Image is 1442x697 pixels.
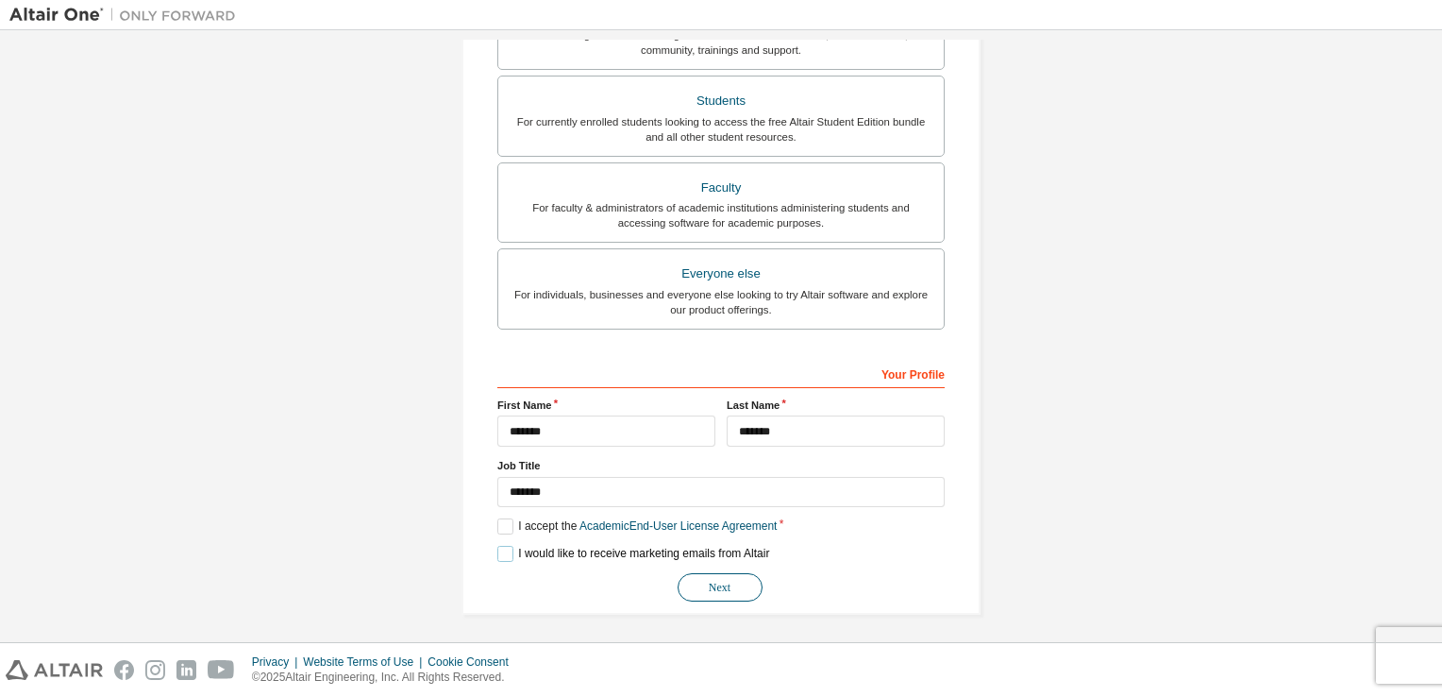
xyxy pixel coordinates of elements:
[114,660,134,680] img: facebook.svg
[145,660,165,680] img: instagram.svg
[428,654,519,670] div: Cookie Consent
[497,458,945,473] label: Job Title
[497,398,715,413] label: First Name
[727,398,945,413] label: Last Name
[510,261,932,287] div: Everyone else
[510,27,932,58] div: For existing customers looking to access software downloads, HPC resources, community, trainings ...
[497,358,945,388] div: Your Profile
[9,6,245,25] img: Altair One
[497,518,777,535] label: I accept the
[510,114,932,144] div: For currently enrolled students looking to access the free Altair Student Edition bundle and all ...
[510,175,932,201] div: Faculty
[510,200,932,230] div: For faculty & administrators of academic institutions administering students and accessing softwa...
[208,660,235,680] img: youtube.svg
[252,670,520,686] p: © 2025 Altair Engineering, Inc. All Rights Reserved.
[497,546,769,562] label: I would like to receive marketing emails from Altair
[252,654,303,670] div: Privacy
[6,660,103,680] img: altair_logo.svg
[510,88,932,114] div: Students
[176,660,196,680] img: linkedin.svg
[579,519,777,533] a: Academic End-User License Agreement
[510,287,932,317] div: For individuals, businesses and everyone else looking to try Altair software and explore our prod...
[678,573,763,602] button: Next
[303,654,428,670] div: Website Terms of Use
